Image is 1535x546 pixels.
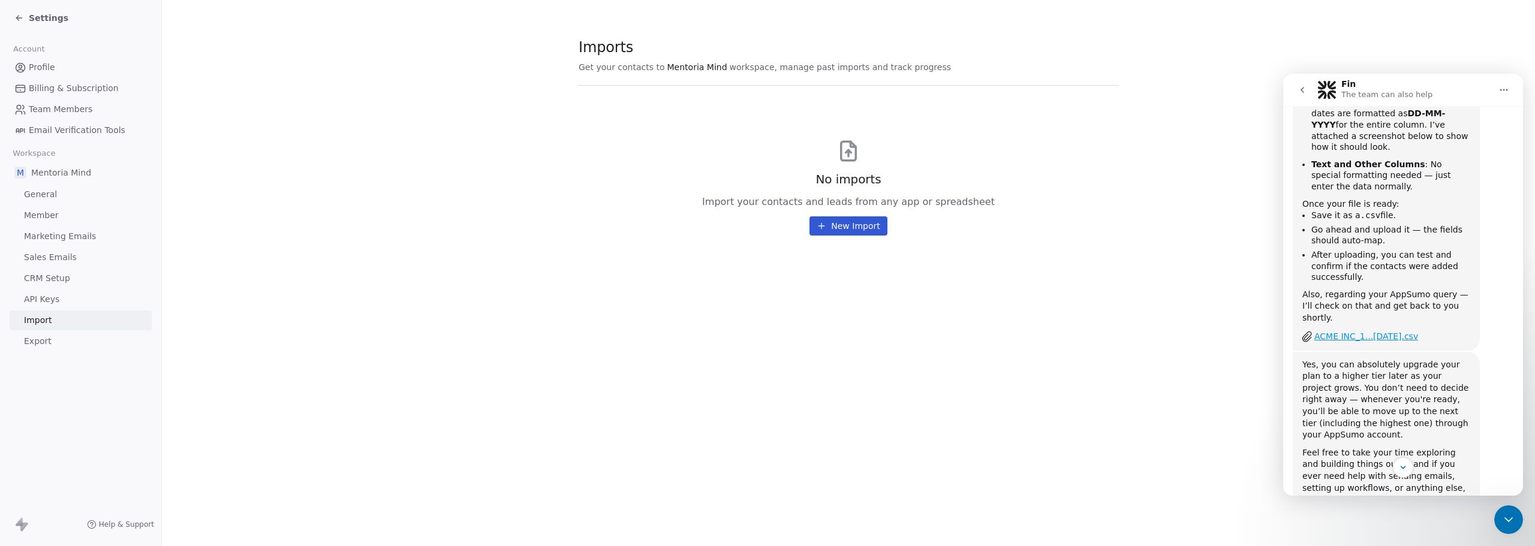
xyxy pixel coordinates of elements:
[730,61,951,73] span: workspace, manage past imports and track progress
[29,124,125,137] span: Email Verification Tools
[1494,505,1523,534] iframe: Intercom live chat
[14,167,26,179] span: M
[29,82,119,95] span: Billing & Subscription
[8,144,61,162] span: Workspace
[10,79,152,98] a: Billing & Subscription
[702,195,995,209] span: Import your contacts and leads from any app or spreadsheet
[8,40,50,58] span: Account
[10,269,152,288] a: CRM Setup
[10,99,152,119] a: Team Members
[19,373,187,432] div: Feel free to take your time exploring and building things out — and if you ever need help with se...
[579,61,665,73] span: Get your contacts to
[28,23,187,79] li: : Please make sure dates are formatted as for the entire column. I’ve attached a screenshot below...
[24,272,70,285] span: CRM Setup
[24,314,52,327] span: Import
[24,293,59,306] span: API Keys
[29,103,92,116] span: Team Members
[815,171,881,188] span: No imports
[10,206,152,225] a: Member
[14,12,68,24] a: Settings
[579,38,951,56] span: Imports
[77,137,98,146] code: .csv
[87,520,154,529] a: Help & Support
[10,310,152,330] a: Import
[31,257,135,269] div: ACME INC_1...[DATE].csv
[1283,74,1523,496] iframe: Intercom live chat
[809,216,887,236] button: New Import
[28,150,187,173] li: Go ahead and upload it — the fields should auto-map.
[110,384,130,404] button: Scroll to bottom
[10,278,197,439] div: Yes, you can absolutely upgrade your plan to a higher tier later as your project grows. You don’t...
[28,136,187,147] li: Save it as a file.
[24,230,96,243] span: Marketing Emails
[28,35,162,56] b: DD-MM-YYYY
[28,85,187,119] li: : No special formatting needed — just enter the data normally.
[10,185,152,204] a: General
[24,251,77,264] span: Sales Emails
[28,176,187,209] li: After uploading, you can test and confirm if the contacts were added successfully.
[667,61,727,73] span: Mentoria Mind
[24,188,57,201] span: General
[31,167,91,179] span: Mentoria Mind
[28,86,142,95] b: Text and Other Columns
[10,120,152,140] a: Email Verification Tools
[99,520,154,529] span: Help & Support
[19,125,187,137] div: Once your file is ready:
[10,331,152,351] a: Export
[10,278,230,449] div: Harinder says…
[29,12,68,24] span: Settings
[10,289,152,309] a: API Keys
[10,227,152,246] a: Marketing Emails
[19,215,187,251] div: Also, regarding your AppSumo query — I’ll check on that and get back to you shortly.
[19,257,187,270] a: ACME INC_1...[DATE].csv
[29,61,55,74] span: Profile
[19,285,187,367] div: Yes, you can absolutely upgrade your plan to a higher tier later as your project grows. You don’t...
[24,209,59,222] span: Member
[10,248,152,267] a: Sales Emails
[24,335,52,348] span: Export
[10,58,152,77] a: Profile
